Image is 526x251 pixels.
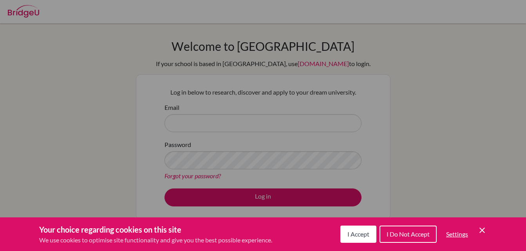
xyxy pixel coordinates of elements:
[446,230,468,238] span: Settings
[39,224,272,235] h3: Your choice regarding cookies on this site
[387,230,430,238] span: I Do Not Accept
[340,226,376,243] button: I Accept
[347,230,369,238] span: I Accept
[39,235,272,245] p: We use cookies to optimise site functionality and give you the best possible experience.
[440,226,474,242] button: Settings
[380,226,437,243] button: I Do Not Accept
[477,226,487,235] button: Save and close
